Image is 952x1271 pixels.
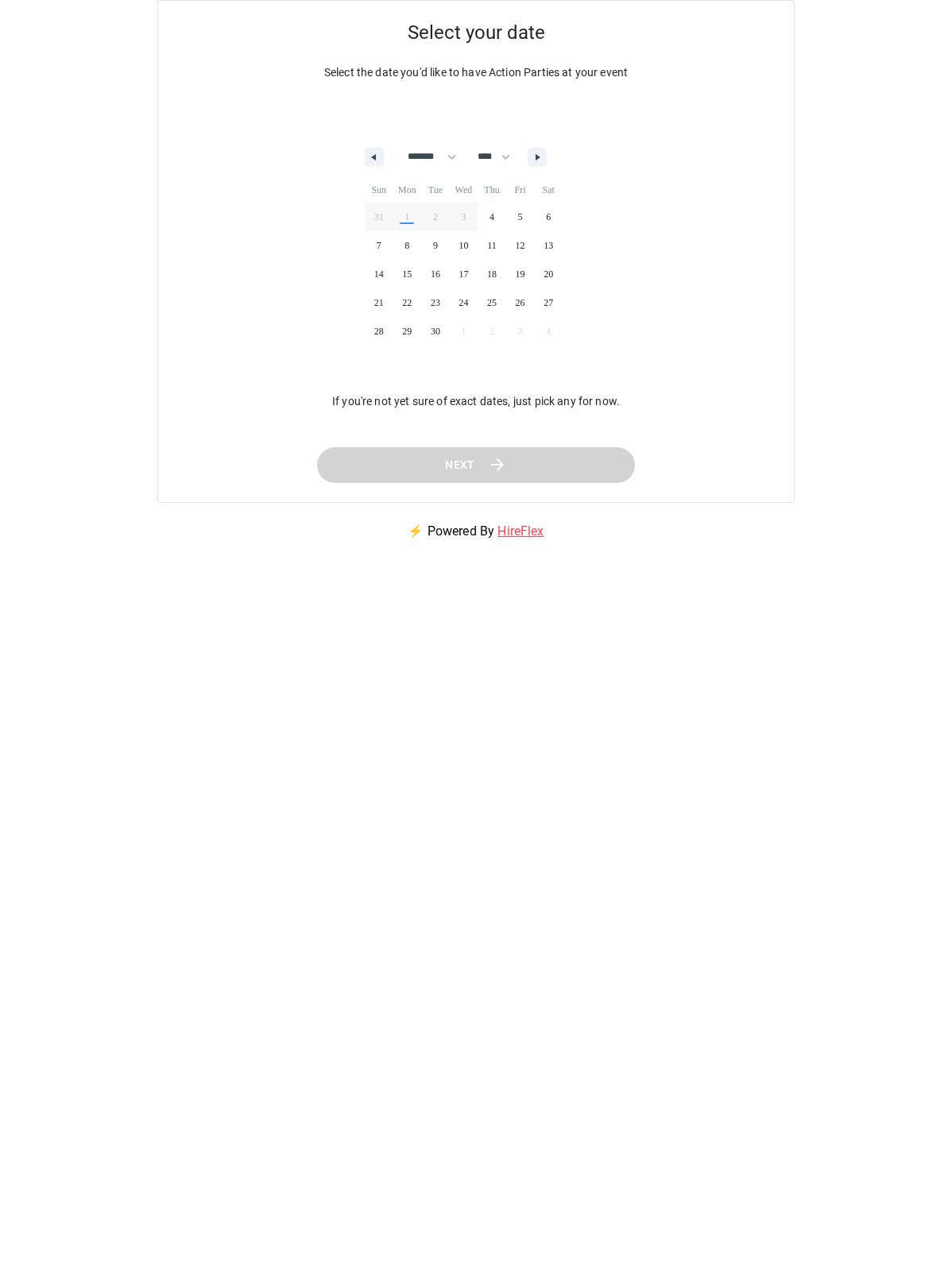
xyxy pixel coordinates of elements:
[365,260,393,288] button: 14
[490,203,494,231] span: 4
[158,64,794,80] p: Select the date you'd like to have Action Parties at your event
[461,203,466,231] span: 3
[506,260,535,288] button: 19
[534,260,563,288] button: 20
[544,231,553,260] span: 13
[433,203,438,231] span: 2
[393,317,422,346] button: 29
[317,447,635,483] button: Next
[393,260,422,288] button: 15
[534,177,563,203] span: Sat
[389,503,563,560] p: ⚡ Powered By
[459,288,468,317] span: 24
[393,177,422,203] span: Mon
[450,177,478,203] span: Wed
[518,203,523,231] span: 5
[546,203,551,231] span: 6
[374,260,384,288] span: 14
[534,231,563,260] button: 13
[478,288,506,317] button: 25
[421,177,450,203] span: Tue
[421,317,450,346] button: 30
[487,231,497,260] span: 11
[506,177,535,203] span: Fri
[404,231,409,260] span: 8
[450,288,478,317] button: 24
[450,231,478,260] button: 10
[478,203,506,231] button: 4
[516,260,525,288] span: 19
[450,203,478,231] button: 3
[534,203,563,231] button: 6
[365,317,393,346] button: 28
[506,203,535,231] button: 5
[431,288,440,317] span: 23
[402,288,412,317] span: 22
[377,231,381,260] span: 7
[332,393,620,409] p: If you're not yet sure of exact dates, just pick any for now.
[158,1,794,64] h5: Select your date
[478,177,506,203] span: Thu
[516,231,525,260] span: 12
[365,231,393,260] button: 7
[393,203,422,231] button: 1
[421,231,450,260] button: 9
[365,177,393,203] span: Sun
[433,231,438,260] span: 9
[445,455,475,475] span: Next
[393,288,422,317] button: 22
[450,260,478,288] button: 17
[404,203,409,231] span: 1
[459,231,468,260] span: 10
[478,260,506,288] button: 18
[402,260,412,288] span: 15
[421,288,450,317] button: 23
[421,260,450,288] button: 16
[497,523,544,539] a: HireFlex
[459,260,468,288] span: 17
[487,260,497,288] span: 18
[506,288,535,317] button: 26
[544,288,553,317] span: 27
[374,317,384,346] span: 28
[544,260,553,288] span: 20
[431,260,440,288] span: 16
[402,317,412,346] span: 29
[478,231,506,260] button: 11
[506,231,535,260] button: 12
[534,288,563,317] button: 27
[431,317,440,346] span: 30
[393,231,422,260] button: 8
[487,288,497,317] span: 25
[374,288,384,317] span: 21
[421,203,450,231] button: 2
[516,288,525,317] span: 26
[365,288,393,317] button: 21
